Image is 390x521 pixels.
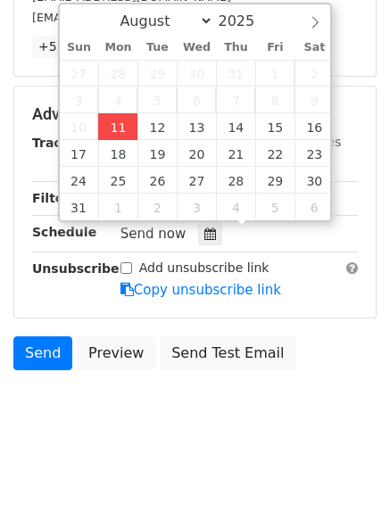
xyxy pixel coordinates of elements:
span: August 1, 2025 [255,60,295,87]
span: August 24, 2025 [60,167,99,194]
span: August 27, 2025 [177,167,216,194]
span: Mon [98,42,137,54]
span: August 20, 2025 [177,140,216,167]
strong: Schedule [32,225,96,239]
span: August 3, 2025 [60,87,99,113]
a: Preview [77,336,155,370]
span: August 15, 2025 [255,113,295,140]
span: Sun [60,42,99,54]
iframe: Chat Widget [301,435,390,521]
span: August 2, 2025 [295,60,334,87]
small: [EMAIL_ADDRESS][DOMAIN_NAME] [32,11,231,24]
strong: Tracking [32,136,92,150]
input: Year [213,12,278,29]
span: July 27, 2025 [60,60,99,87]
span: September 2, 2025 [137,194,177,220]
span: Fri [255,42,295,54]
span: September 1, 2025 [98,194,137,220]
span: September 4, 2025 [216,194,255,220]
span: August 11, 2025 [98,113,137,140]
a: Copy unsubscribe link [120,282,281,298]
span: August 30, 2025 [295,167,334,194]
a: +55 more [32,36,107,58]
span: August 6, 2025 [177,87,216,113]
span: September 5, 2025 [255,194,295,220]
label: Add unsubscribe link [139,259,270,277]
span: Wed [177,42,216,54]
span: Send now [120,226,187,242]
span: Thu [216,42,255,54]
span: August 26, 2025 [137,167,177,194]
strong: Unsubscribe [32,261,120,276]
span: September 6, 2025 [295,194,334,220]
span: August 28, 2025 [216,167,255,194]
span: July 29, 2025 [137,60,177,87]
span: August 8, 2025 [255,87,295,113]
span: August 18, 2025 [98,140,137,167]
span: July 31, 2025 [216,60,255,87]
span: August 31, 2025 [60,194,99,220]
h5: Advanced [32,104,358,124]
span: August 22, 2025 [255,140,295,167]
span: July 30, 2025 [177,60,216,87]
span: August 14, 2025 [216,113,255,140]
a: Send [13,336,72,370]
span: August 19, 2025 [137,140,177,167]
span: July 28, 2025 [98,60,137,87]
span: September 3, 2025 [177,194,216,220]
span: Sat [295,42,334,54]
span: August 9, 2025 [295,87,334,113]
span: August 23, 2025 [295,140,334,167]
span: August 21, 2025 [216,140,255,167]
span: August 17, 2025 [60,140,99,167]
span: August 16, 2025 [295,113,334,140]
span: August 25, 2025 [98,167,137,194]
strong: Filters [32,191,78,205]
span: Tue [137,42,177,54]
span: August 13, 2025 [177,113,216,140]
span: August 12, 2025 [137,113,177,140]
span: August 5, 2025 [137,87,177,113]
span: August 10, 2025 [60,113,99,140]
span: August 29, 2025 [255,167,295,194]
span: August 7, 2025 [216,87,255,113]
span: August 4, 2025 [98,87,137,113]
a: Send Test Email [160,336,295,370]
